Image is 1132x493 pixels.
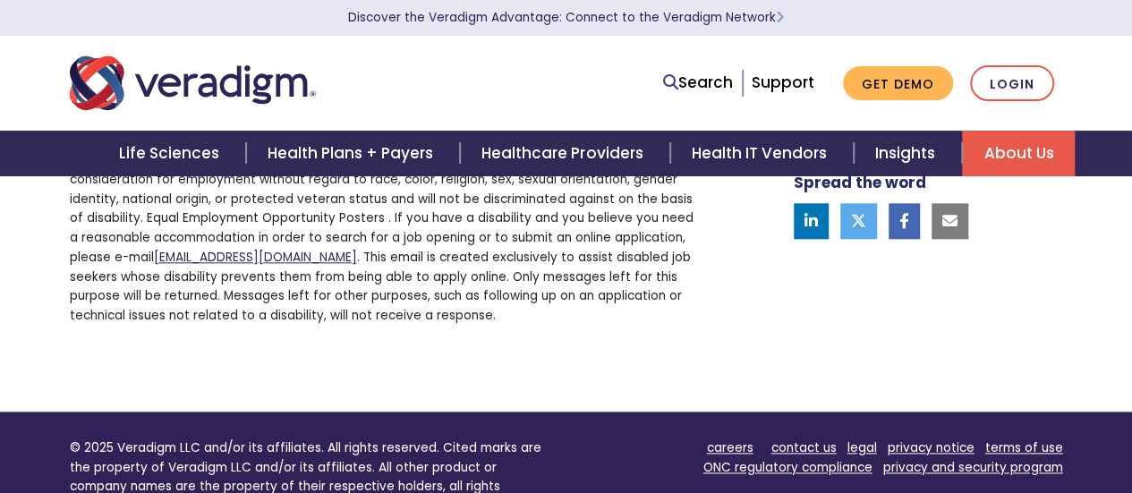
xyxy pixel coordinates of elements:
[962,131,1075,176] a: About Us
[843,66,953,101] a: Get Demo
[98,131,246,176] a: Life Sciences
[70,54,316,113] img: Veradigm logo
[663,71,733,95] a: Search
[771,439,837,456] a: contact us
[752,72,814,93] a: Support
[670,131,854,176] a: Health IT Vendors
[460,131,669,176] a: Healthcare Providers
[776,9,784,26] span: Learn More
[70,150,694,326] p: Veradigm is an Affirmative Action and Equal Opportunity Employer. All qualified applicants will r...
[970,65,1054,102] a: Login
[888,439,975,456] a: privacy notice
[847,439,877,456] a: legal
[854,131,962,176] a: Insights
[883,459,1063,476] a: privacy and security program
[154,249,357,266] a: [EMAIL_ADDRESS][DOMAIN_NAME]
[703,459,872,476] a: ONC regulatory compliance
[794,172,926,193] strong: Spread the word
[707,439,753,456] a: careers
[985,439,1063,456] a: terms of use
[348,9,784,26] a: Discover the Veradigm Advantage: Connect to the Veradigm NetworkLearn More
[246,131,460,176] a: Health Plans + Payers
